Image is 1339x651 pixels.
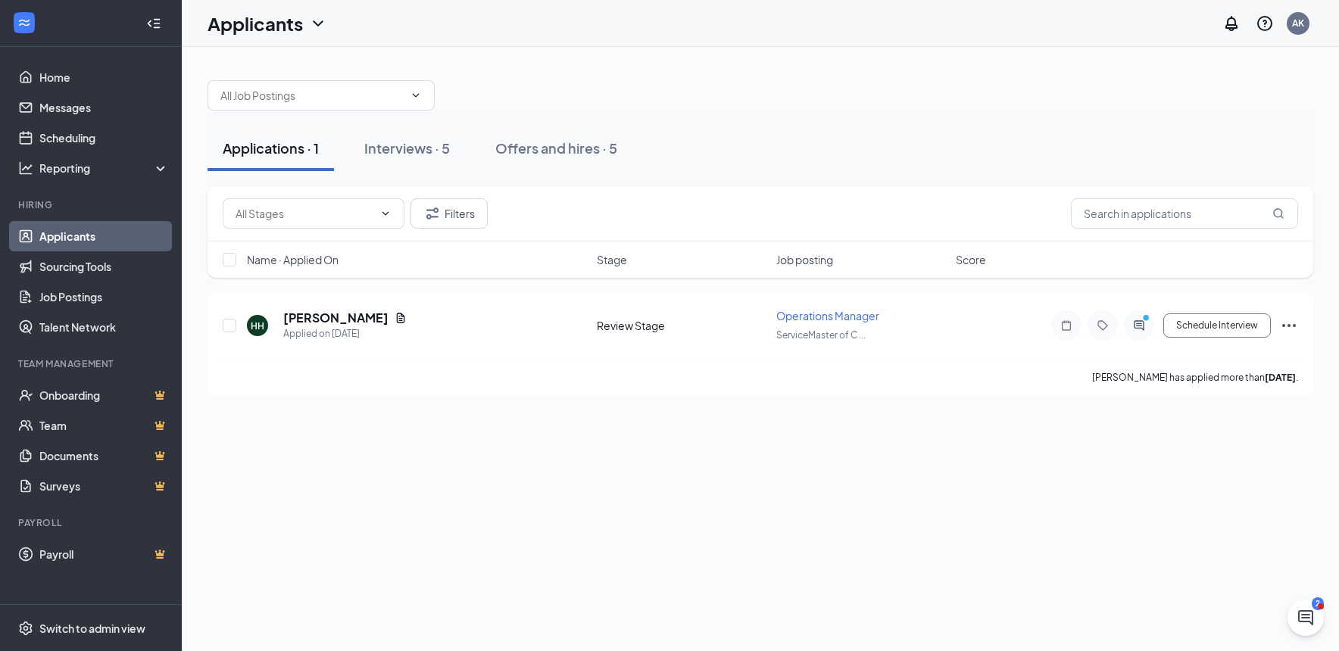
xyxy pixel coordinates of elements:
a: DocumentsCrown [39,441,169,471]
div: AK [1292,17,1304,30]
svg: QuestionInfo [1256,14,1274,33]
a: Applicants [39,221,169,251]
div: Applied on [DATE] [283,326,407,341]
b: [DATE] [1265,372,1296,383]
a: PayrollCrown [39,539,169,569]
svg: Tag [1094,319,1112,332]
svg: Notifications [1222,14,1241,33]
div: Offers and hires · 5 [495,139,617,157]
span: Score [956,252,986,267]
svg: ActiveChat [1130,319,1148,332]
a: Home [39,62,169,92]
svg: Filter [423,204,442,223]
svg: ChevronDown [379,207,392,220]
div: Interviews · 5 [364,139,450,157]
a: TeamCrown [39,410,169,441]
a: SurveysCrown [39,471,169,501]
div: Hiring [18,198,166,211]
input: Search in applications [1071,198,1298,229]
div: 2 [1312,597,1324,610]
input: All Stages [236,205,373,222]
span: ServiceMaster of C ... [776,329,866,341]
svg: ChevronDown [410,89,422,101]
a: Job Postings [39,282,169,312]
button: Schedule Interview [1163,313,1271,338]
svg: Settings [18,621,33,636]
svg: Note [1057,319,1075,332]
svg: Ellipses [1280,316,1298,335]
span: Name · Applied On [247,252,339,267]
a: Sourcing Tools [39,251,169,282]
svg: PrimaryDot [1139,313,1157,325]
a: Talent Network [39,312,169,342]
svg: ChevronDown [309,14,327,33]
a: Messages [39,92,169,123]
iframe: Intercom live chat [1287,600,1324,636]
div: Review Stage [597,318,767,333]
svg: Analysis [18,160,33,176]
div: Team Management [18,357,166,370]
p: [PERSON_NAME] has applied more than . [1092,371,1298,384]
div: Applications · 1 [223,139,319,157]
svg: MagnifyingGlass [1272,207,1284,220]
span: Operations Manager [776,309,879,322]
span: Job posting [776,252,833,267]
h5: [PERSON_NAME] [283,310,389,326]
svg: Document [395,312,407,324]
a: Scheduling [39,123,169,153]
span: Stage [597,252,627,267]
svg: Collapse [146,16,161,31]
div: Reporting [39,160,170,176]
div: Payroll [18,516,166,529]
a: OnboardingCrown [39,380,169,410]
input: All Job Postings [220,87,404,104]
button: Filter Filters [410,198,488,229]
div: HH [251,319,264,332]
div: Switch to admin view [39,621,145,636]
h1: Applicants [208,11,303,36]
svg: WorkstreamLogo [17,15,32,30]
